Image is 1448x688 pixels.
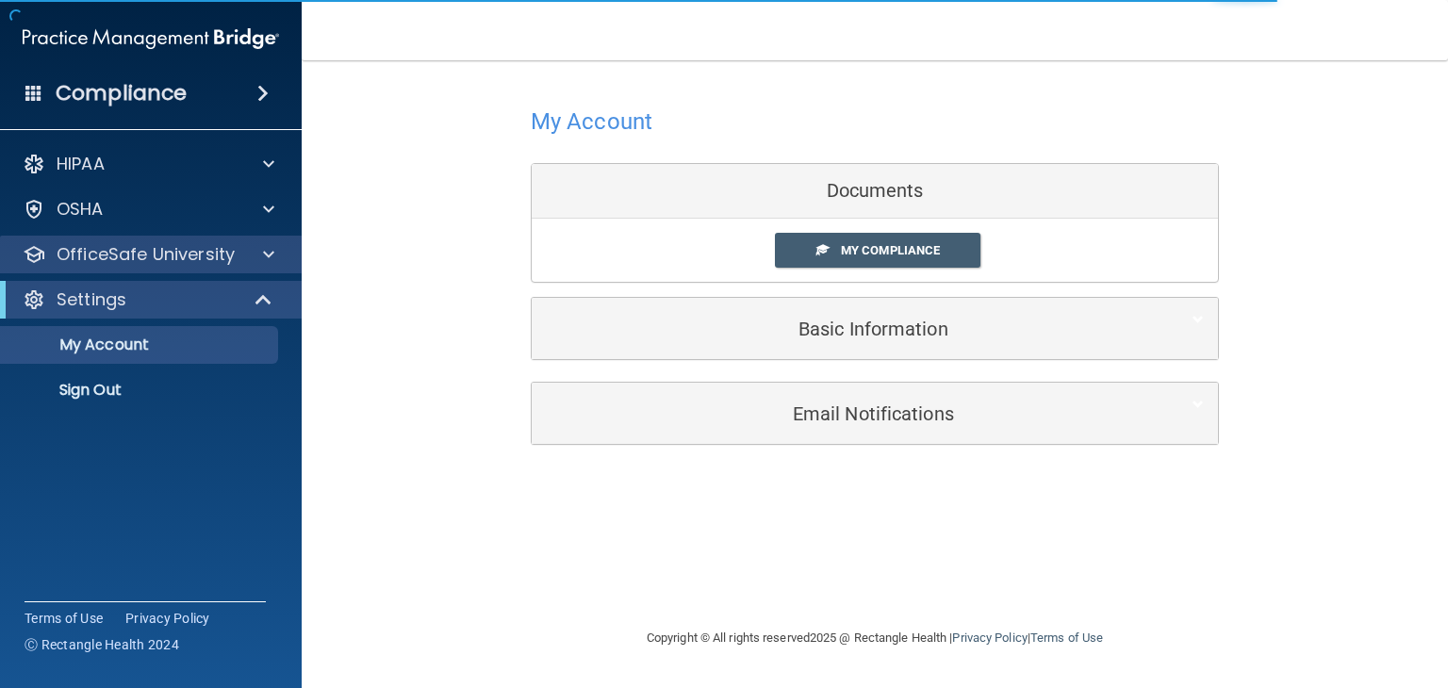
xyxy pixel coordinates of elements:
[57,153,105,175] p: HIPAA
[952,631,1027,645] a: Privacy Policy
[841,243,940,257] span: My Compliance
[531,109,652,134] h4: My Account
[531,608,1219,668] div: Copyright © All rights reserved 2025 @ Rectangle Health | |
[25,609,103,628] a: Terms of Use
[532,164,1218,219] div: Documents
[25,635,179,654] span: Ⓒ Rectangle Health 2024
[23,153,274,175] a: HIPAA
[23,243,274,266] a: OfficeSafe University
[12,336,270,354] p: My Account
[12,381,270,400] p: Sign Out
[546,392,1204,434] a: Email Notifications
[1030,631,1103,645] a: Terms of Use
[546,403,1146,424] h5: Email Notifications
[57,198,104,221] p: OSHA
[546,319,1146,339] h5: Basic Information
[23,198,274,221] a: OSHA
[546,307,1204,350] a: Basic Information
[56,80,187,106] h4: Compliance
[57,288,126,311] p: Settings
[125,609,210,628] a: Privacy Policy
[57,243,235,266] p: OfficeSafe University
[23,20,279,57] img: PMB logo
[23,288,273,311] a: Settings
